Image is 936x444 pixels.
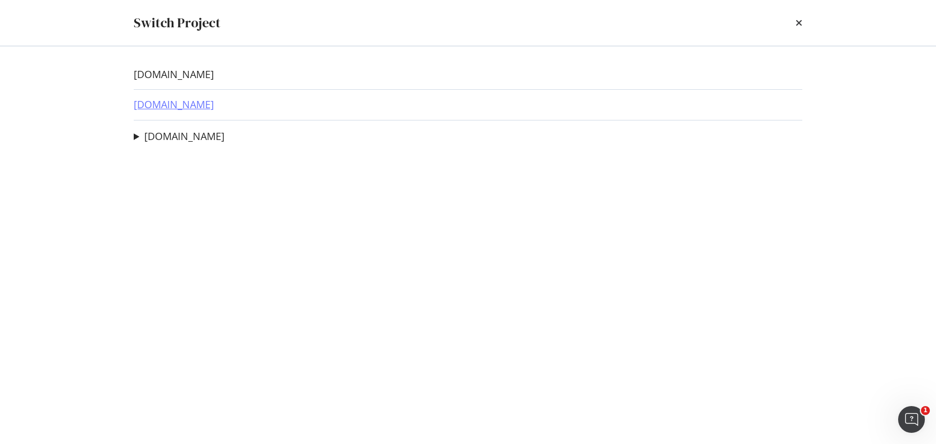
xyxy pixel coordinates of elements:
[134,69,214,80] a: [DOMAIN_NAME]
[134,99,214,110] a: [DOMAIN_NAME]
[134,13,221,32] div: Switch Project
[134,129,225,144] summary: [DOMAIN_NAME]
[898,406,925,433] iframe: Intercom live chat
[144,131,225,142] a: [DOMAIN_NAME]
[796,13,802,32] div: times
[921,406,930,415] span: 1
